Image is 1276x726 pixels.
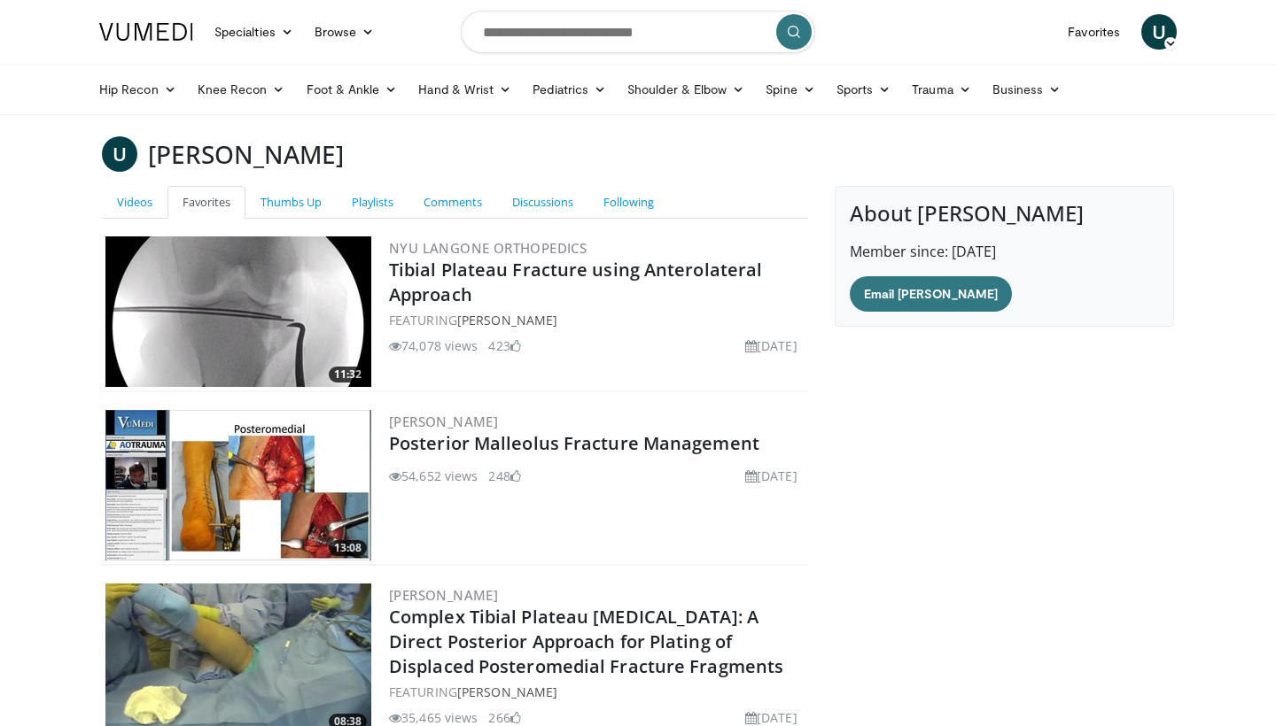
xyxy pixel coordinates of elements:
[329,367,367,382] span: 11:32
[1057,14,1131,50] a: Favorites
[617,72,755,107] a: Shoulder & Elbow
[105,410,371,560] img: 50e07c4d-707f-48cd-824d-a6044cd0d074.300x170_q85_crop-smart_upscale.jpg
[1141,14,1177,50] a: U
[389,605,783,678] a: Complex Tibial Plateau [MEDICAL_DATA]: A Direct Posterior Approach for Plating of Displaced Poste...
[89,72,187,107] a: Hip Recon
[850,276,1012,312] a: Email [PERSON_NAME]
[755,72,825,107] a: Spine
[408,72,522,107] a: Hand & Wrist
[102,136,137,172] a: U
[148,136,344,172] h3: [PERSON_NAME]
[488,336,520,355] li: 423
[389,467,478,485] li: 54,652 views
[497,186,588,219] a: Discussions
[389,336,478,355] li: 74,078 views
[304,14,385,50] a: Browse
[245,186,337,219] a: Thumbs Up
[105,236,371,387] a: 11:32
[389,413,498,430] a: [PERSON_NAME]
[102,186,167,219] a: Videos
[337,186,408,219] a: Playlists
[745,467,797,485] li: [DATE]
[329,540,367,556] span: 13:08
[982,72,1072,107] a: Business
[99,23,193,41] img: VuMedi Logo
[457,684,557,700] a: [PERSON_NAME]
[488,467,520,485] li: 248
[389,258,762,306] a: Tibial Plateau Fracture using Anterolateral Approach
[105,236,371,387] img: 9nZFQMepuQiumqNn4xMDoxOjBzMTt2bJ.300x170_q85_crop-smart_upscale.jpg
[522,72,617,107] a: Pediatrics
[204,14,304,50] a: Specialties
[167,186,245,219] a: Favorites
[389,431,759,455] a: Posterior Malleolus Fracture Management
[389,239,587,257] a: NYU Langone Orthopedics
[457,312,557,328] a: [PERSON_NAME]
[105,410,371,560] a: 13:08
[389,586,498,604] a: [PERSON_NAME]
[389,683,805,701] div: FEATURING
[901,72,982,107] a: Trauma
[389,311,805,329] div: FEATURING
[296,72,408,107] a: Foot & Ankle
[745,336,797,355] li: [DATE]
[850,241,1159,262] p: Member since: [DATE]
[461,11,815,53] input: Search topics, interventions
[588,186,669,219] a: Following
[187,72,296,107] a: Knee Recon
[850,201,1159,227] h4: About [PERSON_NAME]
[408,186,497,219] a: Comments
[826,72,902,107] a: Sports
